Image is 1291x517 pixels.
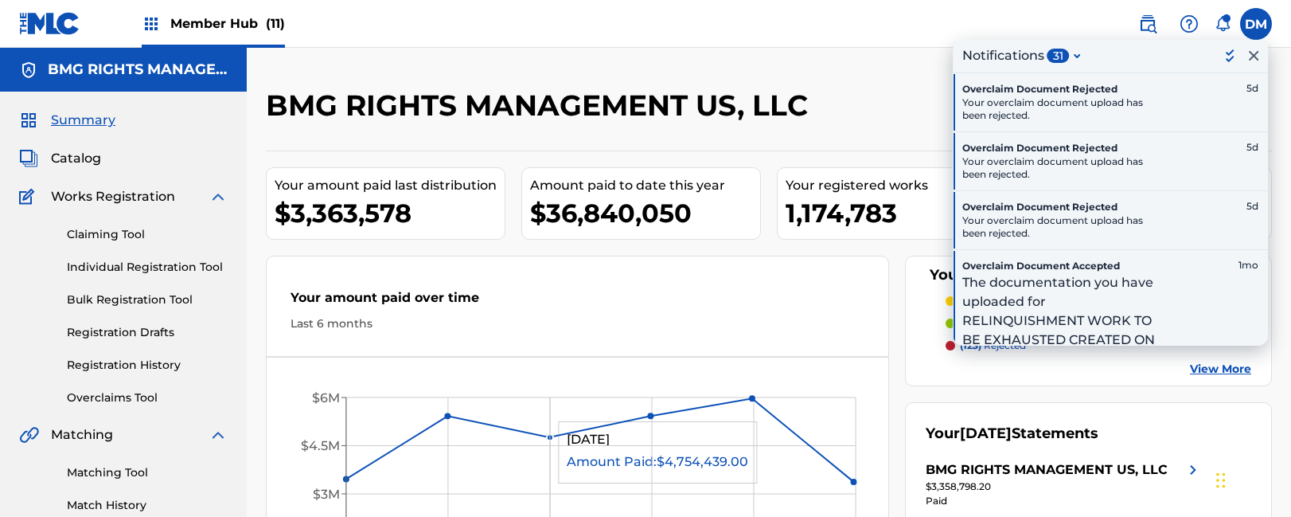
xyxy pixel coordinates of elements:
[953,73,1268,132] a: message title Overclaim Document Rejectedmessage body Your overclaim document upload has been rej...
[51,425,113,445] span: Matching
[962,155,1161,181] div: message body Your overclaim document upload has been rejected.
[67,357,228,374] a: Registration History
[1246,201,1258,212] div: 5d
[960,425,1012,442] span: [DATE]
[51,149,101,168] span: Catalog
[953,191,1268,250] a: message title Overclaim Document Rejectedmessage body Your overclaim document upload has been rej...
[67,324,228,341] a: Registration Drafts
[266,16,285,31] span: (11)
[19,149,101,168] a: CatalogCatalog
[962,155,1143,180] span: Your overclaim document upload has been rejected.
[275,176,505,195] div: Your amount paid last distribution
[19,425,39,445] img: Matching
[962,96,1161,122] div: message body Your overclaim document upload has been rejected.
[67,464,228,481] a: Matching Tool
[926,460,1203,508] a: BMG RIGHTS MANAGEMENT US, LLCright chevron icon$3,358,798.20Paid
[958,46,1085,65] button: Notificationsunread message count 31
[926,264,1252,286] div: Your Match History
[962,260,1161,272] div: message title Overclaim Document Accepted
[962,201,1161,213] div: message title Overclaim Document Rejected
[48,61,228,79] h5: BMG RIGHTS MANAGEMENT US, LLC
[926,460,1168,480] div: BMG RIGHTS MANAGEMENT US, LLC
[142,14,161,33] img: Top Rightsholders
[19,149,38,168] img: Catalog
[67,497,228,514] a: Match History
[926,423,1098,445] div: Your Statements
[786,176,1016,195] div: Your registered works
[19,111,115,130] a: SummarySummary
[19,12,80,35] img: MLC Logo
[953,132,1268,191] a: message title Overclaim Document Rejectedmessage body Your overclaim document upload has been rej...
[926,480,1203,494] div: $3,358,798.20
[67,226,228,243] a: Claiming Tool
[962,273,1161,464] p: The documentation you have uploaded for RELINQUISHMENT WORK TO BE EXHAUSTED CREATED ON [DATE][PHO...
[1238,260,1258,271] div: 1mo
[962,142,1161,155] div: message title Overclaim Document Rejected
[51,187,175,206] span: Works Registration
[1216,456,1226,504] div: Drag
[209,187,228,206] img: expand
[1132,8,1164,40] a: Public Search
[1220,46,1239,65] button: Mark All as Read
[67,390,228,406] a: Overclaims Tool
[313,487,340,502] tspan: $3M
[962,83,1161,96] div: message title Overclaim Document Rejected
[960,339,981,351] span: (123)
[786,195,1016,231] div: 1,174,783
[1184,460,1203,480] img: right chevron icon
[1215,16,1231,32] div: Notifications
[962,214,1143,239] span: Your overclaim document upload has been rejected.
[962,46,1044,65] div: Notifications
[1138,14,1157,33] img: search
[312,390,340,405] tspan: $6M
[291,315,864,332] div: Last 6 months
[19,111,38,130] img: Summary
[530,176,760,195] div: Amount paid to date this year
[209,425,228,445] img: expand
[1180,14,1199,33] img: help
[301,438,340,453] tspan: $4.5M
[67,259,228,276] a: Individual Registration Tool
[1246,83,1258,94] div: 5d
[266,88,816,123] h2: BMG RIGHTS MANAGEMENT US, LLC
[1246,142,1258,153] div: 5d
[1047,49,1069,63] span: unread message count 31
[19,61,38,80] img: Accounts
[19,187,40,206] img: Works Registration
[1190,361,1251,378] a: View More
[1244,46,1263,65] button: Close Inbox
[962,214,1161,240] div: message body Your overclaim document upload has been rejected.
[51,111,115,130] span: Summary
[1211,441,1291,517] iframe: Chat Widget
[1246,308,1291,440] iframe: Resource Center
[946,339,1252,353] a: (123) rejected
[1173,8,1205,40] div: Help
[926,494,1203,508] div: Paid
[1240,8,1272,40] div: User Menu
[530,195,760,231] div: $36,840,050
[275,195,505,231] div: $3,363,578
[170,14,285,33] span: Member Hub
[67,292,228,308] a: Bulk Registration Tool
[962,96,1143,121] span: Your overclaim document upload has been rejected.
[291,288,864,315] div: Your amount paid over time
[960,339,1026,353] p: rejected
